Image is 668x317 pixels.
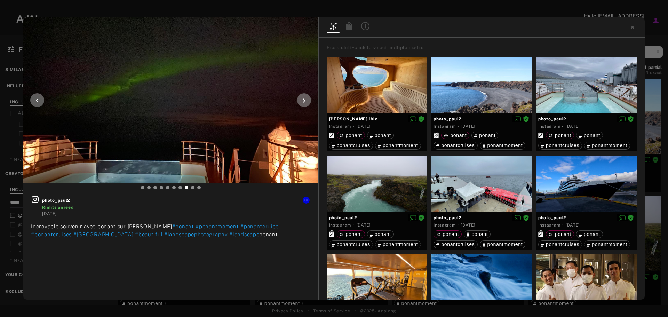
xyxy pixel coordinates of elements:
span: ponantcruises [337,143,370,148]
button: Disable diffusion on this media [512,115,523,122]
time: 2022-12-05T21:35:21.000Z [565,223,580,228]
span: · [353,222,355,228]
span: photo_paul2 [434,116,530,122]
span: ponantmoment [383,143,418,148]
span: ponantcruises [337,241,370,247]
span: ponantcruises [546,143,579,148]
span: Rights agreed [418,215,424,220]
span: photo_paul2 [538,116,635,122]
div: Instagram [434,123,455,129]
span: #landscape [229,231,259,237]
button: Disable diffusion on this media [408,214,418,221]
time: 2022-12-05T21:35:21.000Z [461,223,475,228]
time: 2022-12-05T21:35:21.000Z [565,124,580,129]
span: #beautiful [135,231,162,237]
div: ponantmoment [587,143,627,148]
button: Disable diffusion on this media [408,115,418,122]
div: Instagram [434,222,455,228]
span: #ponantcruise [240,223,278,229]
span: Rights agreed [42,205,73,210]
span: ponant [555,231,571,237]
div: ponantcruises [332,143,370,148]
iframe: Chat Widget [633,284,668,317]
span: Rights agreed [523,215,529,220]
svg: Exact products linked [538,132,543,138]
div: Press shift+click to select multiple medias [327,44,642,51]
span: ponant [471,231,488,237]
span: ponant [346,231,362,237]
div: ponantmoment [378,143,418,148]
button: Disable diffusion on this media [617,214,628,221]
span: #ponant [172,223,194,229]
span: ponant [450,133,467,138]
span: #landscapephotography [164,231,228,237]
span: Incroyable souvenir avec ponant sur [PERSON_NAME] [31,223,172,229]
span: ponantmoment [487,143,523,148]
span: ponantmoment [592,143,627,148]
div: ponantmoment [587,242,627,247]
div: ponant [370,133,391,138]
svg: Exact products linked [329,132,334,138]
span: photo_paul2 [538,215,635,221]
span: photo_paul2 [434,215,530,221]
button: Disable diffusion on this media [512,214,523,221]
div: ponant [474,133,495,138]
span: ponantcruises [441,241,475,247]
img: INS_ClzTHXEqlaI_7 [23,17,318,183]
span: ponant [375,231,391,237]
svg: Exact products linked [329,230,334,237]
div: ponant [340,133,362,138]
span: · [458,222,459,228]
span: Rights agreed [523,116,529,121]
span: #[GEOGRAPHIC_DATA] [73,231,134,237]
span: photo_paul2 [329,215,426,221]
svg: Exact products linked [434,132,439,138]
div: ponantmoment [483,143,523,148]
span: Rights agreed [628,215,634,220]
span: ponantmoment [383,241,418,247]
div: ponantmoment [378,242,418,247]
div: ponant [467,232,488,237]
div: ponantcruises [436,143,475,148]
div: ponantcruises [541,143,579,148]
span: photo_paul2 [42,197,310,204]
div: ponant [444,133,467,138]
span: ponantmoment [592,241,627,247]
span: · [562,124,564,129]
div: ponant [549,232,571,237]
span: [PERSON_NAME].lblc [329,116,426,122]
div: ponant [436,232,459,237]
div: ponant [370,232,391,237]
span: #ponantmoment [196,223,239,229]
span: ponantcruises [546,241,579,247]
time: 2022-12-05T21:35:21.000Z [461,124,475,129]
span: · [562,222,564,228]
div: ponantcruises [436,242,475,247]
span: Rights agreed [628,116,634,121]
time: 2022-12-05T21:35:21.000Z [356,124,371,129]
div: ponant [340,232,362,237]
span: · [353,124,355,129]
span: ponant [443,231,459,237]
span: ponant [555,133,571,138]
span: · [458,124,459,129]
button: Disable diffusion on this media [617,115,628,122]
span: ponant [375,133,391,138]
span: ponant [584,133,600,138]
span: ponant [346,133,362,138]
div: Instagram [329,123,351,129]
div: Instagram [329,222,351,228]
svg: Exact products linked [538,230,543,237]
time: 2022-12-05T21:35:21.000Z [42,211,57,216]
span: ponantcruises [441,143,475,148]
div: Widget de chat [633,284,668,317]
div: ponant [549,133,571,138]
div: ponant [579,232,600,237]
time: 2022-12-05T21:35:21.000Z [356,223,371,228]
div: ponant [579,133,600,138]
span: ponantmoment [487,241,523,247]
span: #ponantcruises [31,231,72,237]
div: ponantcruises [541,242,579,247]
div: Instagram [538,222,560,228]
span: ponant [584,231,600,237]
